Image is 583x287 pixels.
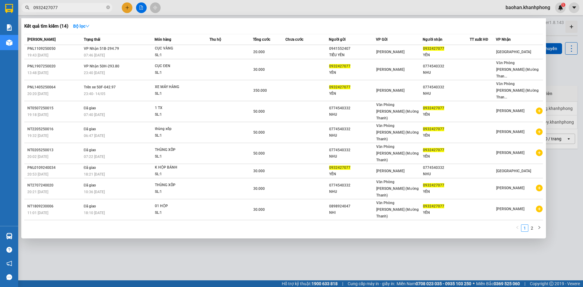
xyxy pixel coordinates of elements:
[84,71,105,75] span: 23:40 [DATE]
[84,148,96,152] span: Đã giao
[376,169,404,173] span: [PERSON_NAME]
[423,204,444,208] span: 0932427077
[514,224,521,232] button: left
[536,206,543,212] span: plus-circle
[33,4,105,11] input: Tìm tên, số ĐT hoặc mã đơn
[496,151,524,155] span: [PERSON_NAME]
[423,37,442,42] span: Người nhận
[423,183,444,187] span: 0932427077
[329,52,376,58] div: TIỂU YẾN
[253,88,267,93] span: 350.000
[155,70,200,76] div: SL: 1
[329,132,376,139] div: NHU
[329,85,350,89] span: 0932427077
[423,210,469,216] div: YẾN
[376,201,419,218] span: Văn Phòng [PERSON_NAME] (Mường Thanh)
[155,84,200,91] div: XE MÁY HÀNG
[496,61,539,78] span: Văn Phòng [PERSON_NAME] (Mường Than...
[423,52,469,58] div: YẾN
[155,171,200,178] div: SL: 1
[423,63,469,70] div: 0774540332
[73,24,90,29] strong: Bộ lọc
[329,171,376,177] div: YẾN
[537,226,541,229] span: right
[6,233,12,239] img: warehouse-icon
[84,155,105,159] span: 07:22 [DATE]
[155,210,200,216] div: SL: 1
[376,67,404,72] span: [PERSON_NAME]
[496,186,524,190] span: [PERSON_NAME]
[253,109,265,114] span: 50.000
[376,180,419,197] span: Văn Phòng [PERSON_NAME] (Mường Thanh)
[84,190,105,194] span: 10:36 [DATE]
[253,169,265,173] span: 30.000
[496,82,539,99] span: Văn Phòng [PERSON_NAME] (Mường Than...
[496,109,524,113] span: [PERSON_NAME]
[27,84,82,91] div: PNL1405250064
[253,186,265,191] span: 30.000
[5,4,13,13] img: logo-vxr
[155,126,200,132] div: thùng xốp
[84,46,119,51] span: VP Nhận 51B-294.79
[155,203,200,210] div: 01 HỘP
[27,190,48,194] span: 20:21 [DATE]
[423,111,469,118] div: YẾN
[329,37,346,42] span: Người gửi
[27,155,48,159] span: 20:02 [DATE]
[106,5,110,11] span: close-circle
[423,84,469,91] div: 0774540332
[329,182,376,189] div: 0774540332
[210,37,221,42] span: Thu hộ
[27,182,82,189] div: NT2707240020
[423,165,469,171] div: 0774540332
[155,52,200,59] div: SL: 1
[536,108,543,114] span: plus-circle
[25,5,29,10] span: search
[529,225,535,231] a: 2
[155,45,200,52] div: CỤC VÀNG
[253,151,265,155] span: 50.000
[514,224,521,232] li: Previous Page
[329,166,350,170] span: 0932427077
[496,37,511,42] span: VP Nhận
[496,169,531,173] span: [GEOGRAPHIC_DATA]
[84,166,96,170] span: Đã giao
[423,153,469,160] div: YẾN
[155,132,200,139] div: SL: 1
[329,91,376,97] div: YẾN
[27,126,82,132] div: NT2205250016
[423,70,469,76] div: NHU
[521,225,528,231] a: 1
[27,172,48,176] span: 20:53 [DATE]
[84,127,96,131] span: Đã giao
[27,203,82,210] div: NT1809230006
[155,153,200,160] div: SL: 1
[84,172,105,176] span: 18:21 [DATE]
[536,224,543,232] li: Next Page
[27,105,82,111] div: NT0507250015
[423,46,444,51] span: 0932427077
[68,21,94,31] button: Bộ lọcdown
[423,132,469,139] div: YẾN
[329,126,376,132] div: 0774540332
[155,147,200,153] div: THÙNG XỐP
[329,189,376,195] div: NHU
[155,164,200,171] div: K HỘP BÁNH
[85,24,90,28] span: down
[84,134,105,138] span: 06:47 [DATE]
[84,204,96,208] span: Đã giao
[24,23,68,29] h3: Kết quả tìm kiếm ( 14 )
[84,64,119,68] span: VP Nhận 50H-293.80
[84,113,105,117] span: 07:40 [DATE]
[84,106,96,110] span: Đã giao
[376,50,404,54] span: [PERSON_NAME]
[155,37,171,42] span: Món hàng
[376,37,387,42] span: VP Gửi
[329,210,376,216] div: NHI
[253,67,265,72] span: 30.000
[155,91,200,97] div: SL: 1
[27,165,82,171] div: PNL0109240034
[27,113,48,117] span: 19:18 [DATE]
[285,37,303,42] span: Chưa cước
